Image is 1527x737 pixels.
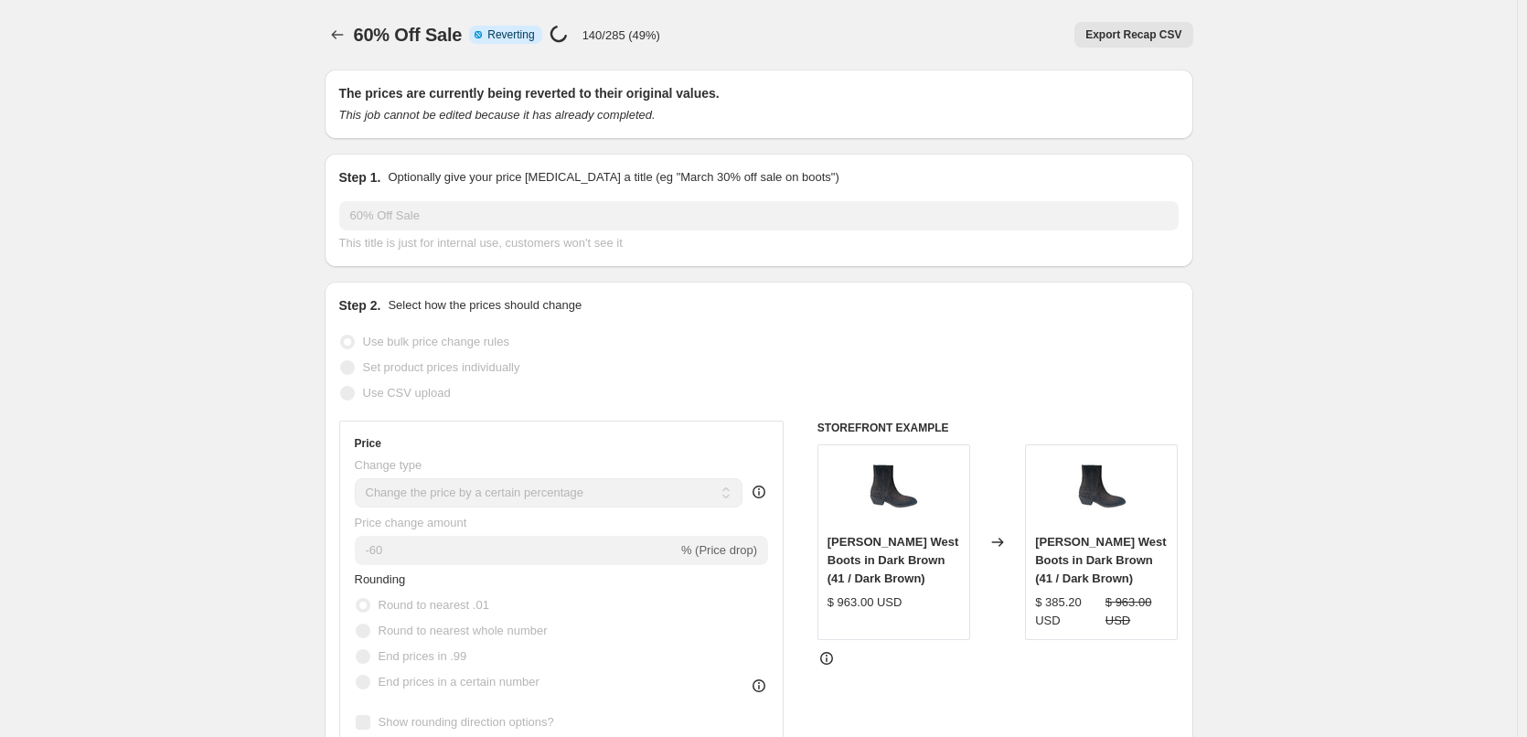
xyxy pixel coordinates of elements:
[388,296,582,315] p: Select how the prices should change
[817,421,1179,435] h6: STOREFRONT EXAMPLE
[355,458,422,472] span: Change type
[1074,22,1192,48] button: Export Recap CSV
[339,201,1179,230] input: 30% off holiday sale
[354,25,463,45] span: 60% Off Sale
[363,360,520,374] span: Set product prices individually
[339,168,381,187] h2: Step 1.
[325,22,350,48] button: Price change jobs
[681,543,757,557] span: % (Price drop)
[857,454,930,528] img: MarcoDelliWestBootinDarkBrown_1_80x.jpg
[1105,593,1169,630] strike: $ 963.00 USD
[582,28,660,42] p: 140/285 (49%)
[379,675,539,689] span: End prices in a certain number
[828,593,902,612] div: $ 963.00 USD
[379,715,554,729] span: Show rounding direction options?
[1085,27,1181,42] span: Export Recap CSV
[379,598,489,612] span: Round to nearest .01
[388,168,838,187] p: Optionally give your price [MEDICAL_DATA] a title (eg "March 30% off sale on boots")
[339,108,656,122] i: This job cannot be edited because it has already completed.
[487,27,534,42] span: Reverting
[379,624,548,637] span: Round to nearest whole number
[1035,535,1167,585] span: [PERSON_NAME] West Boots in Dark Brown (41 / Dark Brown)
[355,536,678,565] input: -15
[355,516,467,529] span: Price change amount
[1035,593,1098,630] div: $ 385.20 USD
[750,483,768,501] div: help
[363,335,509,348] span: Use bulk price change rules
[363,386,451,400] span: Use CSV upload
[355,572,406,586] span: Rounding
[339,84,1179,102] h2: The prices are currently being reverted to their original values.
[355,436,381,451] h3: Price
[339,296,381,315] h2: Step 2.
[339,236,623,250] span: This title is just for internal use, customers won't see it
[1065,454,1138,528] img: MarcoDelliWestBootinDarkBrown_1_80x.jpg
[379,649,467,663] span: End prices in .99
[828,535,959,585] span: [PERSON_NAME] West Boots in Dark Brown (41 / Dark Brown)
